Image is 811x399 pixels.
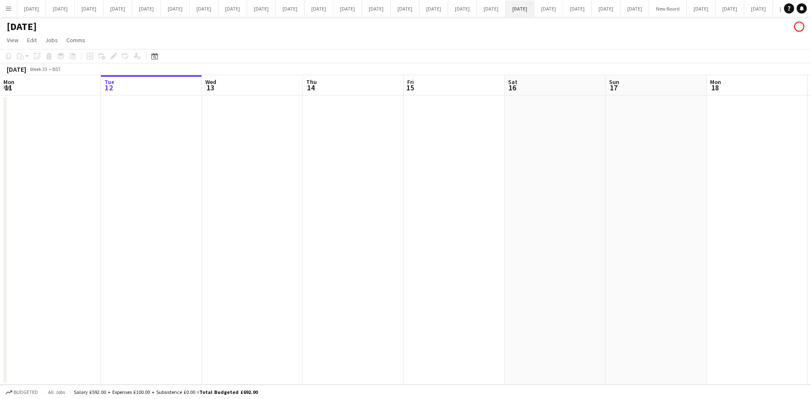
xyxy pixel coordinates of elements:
[45,36,58,44] span: Jobs
[620,0,649,17] button: [DATE]
[3,35,22,46] a: View
[406,83,414,92] span: 15
[794,22,804,32] app-user-avatar: Oscar Peck
[161,0,190,17] button: [DATE]
[391,0,419,17] button: [DATE]
[205,78,216,86] span: Wed
[649,0,687,17] button: New Board
[709,83,721,92] span: 18
[4,388,39,397] button: Budgeted
[508,78,517,86] span: Sat
[506,0,534,17] button: [DATE]
[28,66,49,72] span: Week 33
[687,0,716,17] button: [DATE]
[46,389,67,395] span: All jobs
[609,78,619,86] span: Sun
[716,0,744,17] button: [DATE]
[7,65,26,73] div: [DATE]
[14,389,38,395] span: Budgeted
[7,36,19,44] span: View
[63,35,89,46] a: Comms
[333,0,362,17] button: [DATE]
[507,83,517,92] span: 16
[75,0,103,17] button: [DATE]
[103,0,132,17] button: [DATE]
[744,0,773,17] button: [DATE]
[276,0,305,17] button: [DATE]
[103,83,114,92] span: 12
[74,389,258,395] div: Salary £592.00 + Expenses £100.00 + Subsistence £0.00 =
[608,83,619,92] span: 17
[477,0,506,17] button: [DATE]
[24,35,40,46] a: Edit
[2,83,14,92] span: 11
[710,78,721,86] span: Mon
[132,0,161,17] button: [DATE]
[305,83,317,92] span: 14
[199,389,258,395] span: Total Budgeted £692.00
[66,36,85,44] span: Comms
[306,78,317,86] span: Thu
[563,0,592,17] button: [DATE]
[27,36,37,44] span: Edit
[362,0,391,17] button: [DATE]
[7,20,37,33] h1: [DATE]
[407,78,414,86] span: Fri
[3,78,14,86] span: Mon
[534,0,563,17] button: [DATE]
[448,0,477,17] button: [DATE]
[592,0,620,17] button: [DATE]
[17,0,46,17] button: [DATE]
[773,0,802,17] button: [DATE]
[104,78,114,86] span: Tue
[247,0,276,17] button: [DATE]
[305,0,333,17] button: [DATE]
[190,0,218,17] button: [DATE]
[52,66,61,72] div: BST
[218,0,247,17] button: [DATE]
[204,83,216,92] span: 13
[46,0,75,17] button: [DATE]
[42,35,61,46] a: Jobs
[419,0,448,17] button: [DATE]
